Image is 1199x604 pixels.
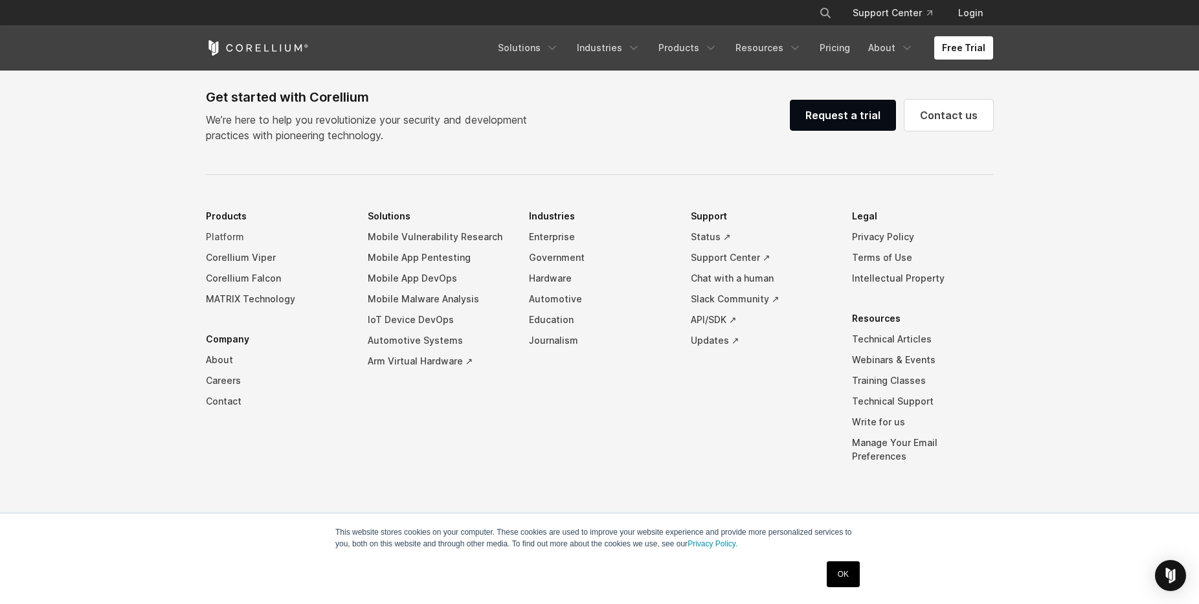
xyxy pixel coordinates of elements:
[860,36,921,60] a: About
[852,432,993,467] a: Manage Your Email Preferences
[904,100,993,131] a: Contact us
[651,36,725,60] a: Products
[206,40,309,56] a: Corellium Home
[842,1,943,25] a: Support Center
[691,330,832,351] a: Updates ↗
[206,268,347,289] a: Corellium Falcon
[490,36,566,60] a: Solutions
[852,247,993,268] a: Terms of Use
[852,370,993,391] a: Training Classes
[206,289,347,309] a: MATRIX Technology
[812,36,858,60] a: Pricing
[1155,560,1186,591] div: Open Intercom Messenger
[803,1,993,25] div: Navigation Menu
[569,36,648,60] a: Industries
[335,526,864,550] p: This website stores cookies on your computer. These cookies are used to improve your website expe...
[728,36,809,60] a: Resources
[206,112,537,143] p: We’re here to help you revolutionize your security and development practices with pioneering tech...
[490,36,993,60] div: Navigation Menu
[368,268,509,289] a: Mobile App DevOps
[827,561,860,587] a: OK
[852,227,993,247] a: Privacy Policy
[852,350,993,370] a: Webinars & Events
[934,36,993,60] a: Free Trial
[529,227,670,247] a: Enterprise
[206,227,347,247] a: Platform
[206,247,347,268] a: Corellium Viper
[368,247,509,268] a: Mobile App Pentesting
[691,227,832,247] a: Status ↗
[688,539,737,548] a: Privacy Policy.
[691,268,832,289] a: Chat with a human
[529,330,670,351] a: Journalism
[691,309,832,330] a: API/SDK ↗
[852,329,993,350] a: Technical Articles
[368,330,509,351] a: Automotive Systems
[368,309,509,330] a: IoT Device DevOps
[368,227,509,247] a: Mobile Vulnerability Research
[206,87,537,107] div: Get started with Corellium
[206,350,347,370] a: About
[814,1,837,25] button: Search
[529,309,670,330] a: Education
[852,412,993,432] a: Write for us
[529,289,670,309] a: Automotive
[368,351,509,372] a: Arm Virtual Hardware ↗
[206,391,347,412] a: Contact
[691,247,832,268] a: Support Center ↗
[529,268,670,289] a: Hardware
[206,206,993,486] div: Navigation Menu
[691,289,832,309] a: Slack Community ↗
[948,1,993,25] a: Login
[852,268,993,289] a: Intellectual Property
[790,100,896,131] a: Request a trial
[368,289,509,309] a: Mobile Malware Analysis
[529,247,670,268] a: Government
[852,391,993,412] a: Technical Support
[206,370,347,391] a: Careers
